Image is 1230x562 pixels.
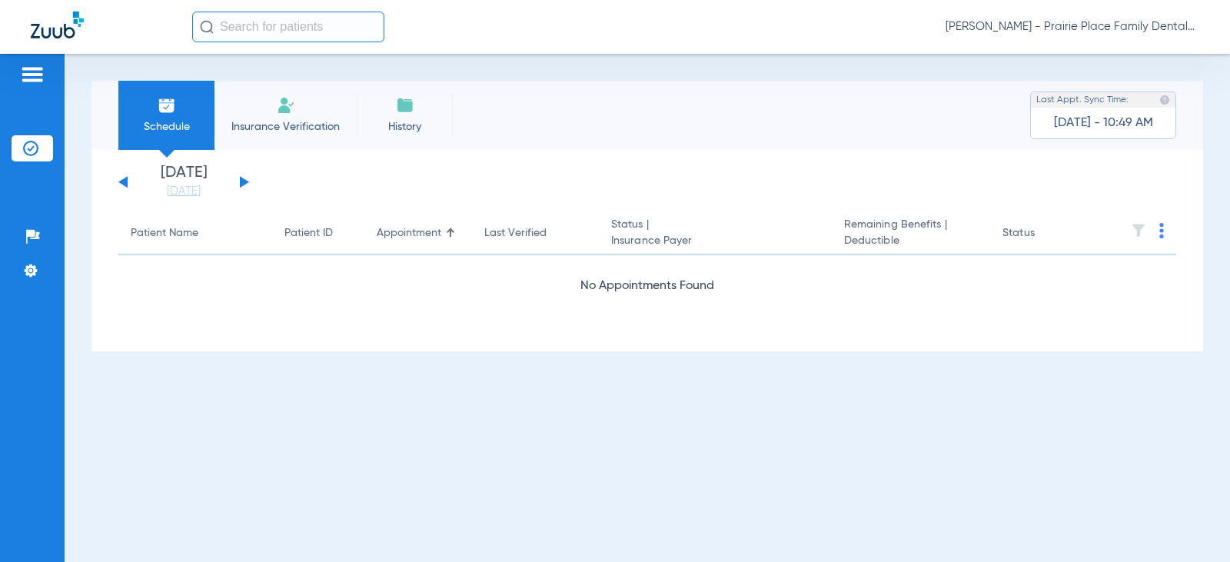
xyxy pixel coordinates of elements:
img: filter.svg [1131,223,1146,238]
span: Deductible [844,233,978,249]
img: last sync help info [1159,95,1170,105]
img: hamburger-icon [20,65,45,84]
img: group-dot-blue.svg [1159,223,1164,238]
a: [DATE] [138,184,230,199]
div: Last Verified [484,225,587,241]
img: Search Icon [200,20,214,34]
img: Manual Insurance Verification [277,96,295,115]
div: Patient ID [284,225,352,241]
div: Patient Name [131,225,198,241]
span: History [368,119,441,135]
div: Appointment [377,225,441,241]
div: Patient Name [131,225,260,241]
div: Last Verified [484,225,547,241]
span: [PERSON_NAME] - Prairie Place Family Dental [946,19,1199,35]
div: Appointment [377,225,460,241]
span: Insurance Verification [226,119,345,135]
th: Status | [599,212,832,255]
img: Schedule [158,96,176,115]
span: Schedule [130,119,203,135]
input: Search for patients [192,12,384,42]
li: [DATE] [138,165,230,199]
div: Patient ID [284,225,333,241]
img: Zuub Logo [31,12,84,38]
img: History [396,96,414,115]
span: Last Appt. Sync Time: [1036,92,1129,108]
th: Status [990,212,1094,255]
th: Remaining Benefits | [832,212,990,255]
div: No Appointments Found [118,277,1176,296]
span: [DATE] - 10:49 AM [1054,115,1153,131]
span: Insurance Payer [611,233,819,249]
